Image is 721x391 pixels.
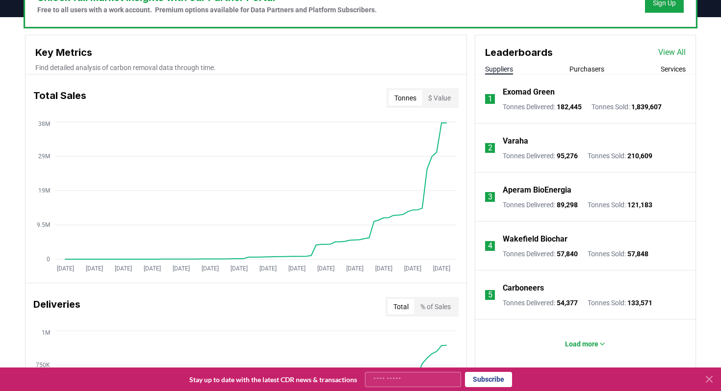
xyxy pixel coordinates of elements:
[503,282,544,294] a: Carboneers
[259,265,277,272] tspan: [DATE]
[173,265,190,272] tspan: [DATE]
[433,265,450,272] tspan: [DATE]
[631,103,662,111] span: 1,839,607
[488,289,492,301] p: 5
[503,249,578,259] p: Tonnes Delivered :
[317,265,335,272] tspan: [DATE]
[86,265,103,272] tspan: [DATE]
[627,152,652,160] span: 210,609
[144,265,161,272] tspan: [DATE]
[588,249,648,259] p: Tonnes Sold :
[557,250,578,258] span: 57,840
[488,93,492,105] p: 1
[569,64,604,74] button: Purchasers
[503,298,578,308] p: Tonnes Delivered :
[38,121,50,127] tspan: 38M
[115,265,132,272] tspan: [DATE]
[37,5,377,15] p: Free to all users with a work account. Premium options available for Data Partners and Platform S...
[47,256,50,263] tspan: 0
[387,299,414,315] button: Total
[565,339,598,349] p: Load more
[588,151,652,161] p: Tonnes Sold :
[485,45,553,60] h3: Leaderboards
[627,201,652,209] span: 121,183
[388,90,422,106] button: Tonnes
[57,265,74,272] tspan: [DATE]
[503,135,528,147] a: Varaha
[375,265,392,272] tspan: [DATE]
[288,265,306,272] tspan: [DATE]
[661,64,686,74] button: Services
[38,187,50,194] tspan: 19M
[231,265,248,272] tspan: [DATE]
[35,63,457,73] p: Find detailed analysis of carbon removal data through time.
[346,265,363,272] tspan: [DATE]
[592,102,662,112] p: Tonnes Sold :
[588,298,652,308] p: Tonnes Sold :
[414,299,457,315] button: % of Sales
[42,329,50,336] tspan: 1M
[557,201,578,209] span: 89,298
[557,334,614,354] button: Load more
[658,47,686,58] a: View All
[557,103,582,111] span: 182,445
[485,64,513,74] button: Suppliers
[488,142,492,154] p: 2
[404,265,421,272] tspan: [DATE]
[503,151,578,161] p: Tonnes Delivered :
[37,221,50,228] tspan: 9.5M
[202,265,219,272] tspan: [DATE]
[422,90,457,106] button: $ Value
[588,200,652,210] p: Tonnes Sold :
[35,45,457,60] h3: Key Metrics
[503,200,578,210] p: Tonnes Delivered :
[627,250,648,258] span: 57,848
[503,184,571,196] a: Aperam BioEnergia
[503,86,555,98] a: Exomad Green
[33,88,86,108] h3: Total Sales
[503,233,567,245] a: Wakefield Biochar
[488,240,492,252] p: 4
[557,152,578,160] span: 95,276
[488,191,492,203] p: 3
[36,362,50,368] tspan: 750K
[627,299,652,307] span: 133,571
[503,102,582,112] p: Tonnes Delivered :
[38,153,50,160] tspan: 29M
[557,299,578,307] span: 54,377
[33,297,80,317] h3: Deliveries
